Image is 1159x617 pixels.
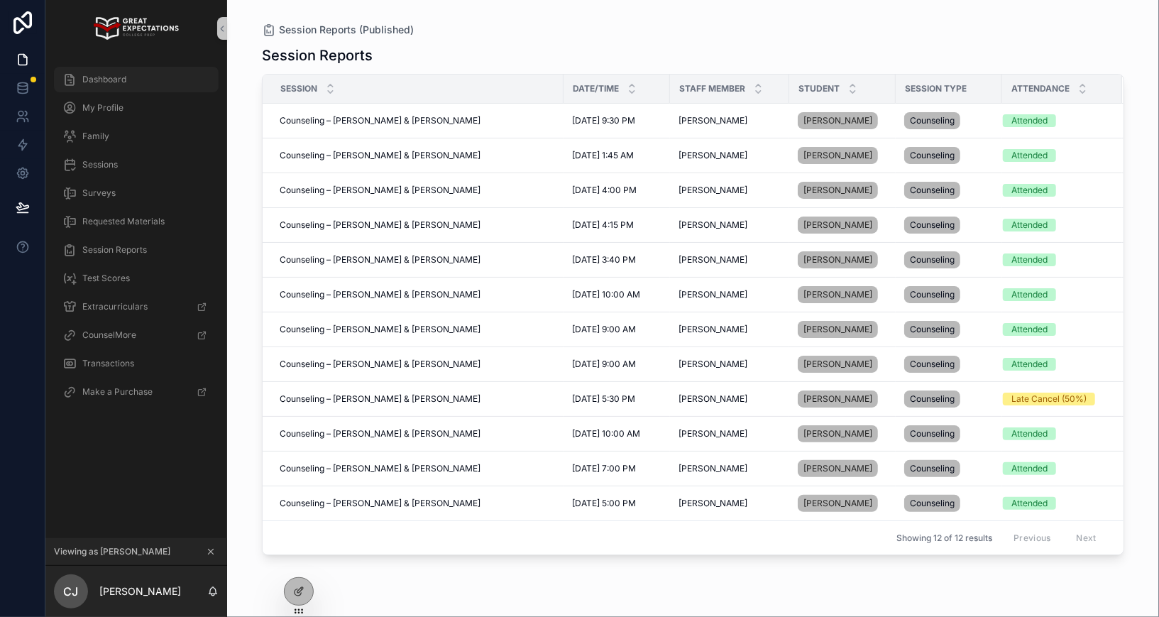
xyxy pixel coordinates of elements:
span: Staff Member [679,83,745,94]
span: [DATE] 9:30 PM [572,115,635,126]
span: Counseling – [PERSON_NAME] & [PERSON_NAME] [280,324,480,335]
a: Counseling [904,283,994,306]
span: [PERSON_NAME] [803,498,872,509]
a: Attended [1003,253,1105,266]
a: [PERSON_NAME] [679,150,781,161]
a: Counseling [904,144,994,167]
a: Late Cancel (50%) [1003,393,1105,405]
span: Counseling – [PERSON_NAME] & [PERSON_NAME] [280,428,480,439]
a: [DATE] 5:30 PM [572,393,661,405]
a: Counseling [904,109,994,132]
a: Counseling [904,353,994,376]
a: [DATE] 1:45 AM [572,150,661,161]
span: Counseling [910,254,955,266]
span: [PERSON_NAME] [679,219,747,231]
span: [DATE] 9:00 AM [572,324,636,335]
a: [DATE] 3:40 PM [572,254,661,266]
span: [PERSON_NAME] [803,254,872,266]
span: [PERSON_NAME] [803,115,872,126]
a: [PERSON_NAME] [798,147,878,164]
span: Counseling – [PERSON_NAME] & [PERSON_NAME] [280,219,480,231]
a: [DATE] 9:30 PM [572,115,661,126]
a: [PERSON_NAME] [798,422,887,445]
a: [PERSON_NAME] [679,324,781,335]
span: Counseling [910,498,955,509]
a: [PERSON_NAME] [679,428,781,439]
span: Counseling – [PERSON_NAME] & [PERSON_NAME] [280,254,480,266]
a: Surveys [54,180,219,206]
span: [PERSON_NAME] [679,428,747,439]
a: [PERSON_NAME] [798,286,878,303]
span: [PERSON_NAME] [679,254,747,266]
a: Session Reports [54,237,219,263]
a: Family [54,124,219,149]
span: Student [798,83,840,94]
span: Requested Materials [82,216,165,227]
span: Session [280,83,317,94]
span: Counseling – [PERSON_NAME] & [PERSON_NAME] [280,115,480,126]
span: [PERSON_NAME] [679,289,747,300]
a: [PERSON_NAME] [798,356,878,373]
a: Counseling [904,422,994,445]
a: Counseling – [PERSON_NAME] & [PERSON_NAME] [280,359,555,370]
a: Extracurriculars [54,294,219,320]
a: [PERSON_NAME] [798,109,887,132]
a: Counseling – [PERSON_NAME] & [PERSON_NAME] [280,428,555,439]
a: Transactions [54,351,219,376]
a: [PERSON_NAME] [798,182,878,199]
span: [PERSON_NAME] [679,150,747,161]
span: Date/Time [573,83,619,94]
span: Test Scores [82,273,130,284]
a: Counseling – [PERSON_NAME] & [PERSON_NAME] [280,185,555,196]
a: [PERSON_NAME] [798,492,887,515]
img: App logo [94,17,178,40]
a: [PERSON_NAME] [798,112,878,129]
a: Attended [1003,497,1105,510]
span: [DATE] 1:45 AM [572,150,634,161]
span: [DATE] 5:30 PM [572,393,635,405]
a: Counseling – [PERSON_NAME] & [PERSON_NAME] [280,498,555,509]
a: Attended [1003,149,1105,162]
p: [PERSON_NAME] [99,584,181,599]
div: Attended [1011,184,1048,197]
span: [PERSON_NAME] [679,359,747,370]
div: Attended [1011,149,1048,162]
a: Attended [1003,219,1105,231]
span: Sessions [82,159,118,170]
span: Counseling – [PERSON_NAME] & [PERSON_NAME] [280,393,480,405]
span: Counseling [910,393,955,405]
span: [PERSON_NAME] [803,219,872,231]
a: Counseling [904,318,994,341]
span: [DATE] 10:00 AM [572,428,640,439]
a: [PERSON_NAME] [798,353,887,376]
a: Attended [1003,288,1105,301]
a: CounselMore [54,322,219,348]
a: Counseling [904,492,994,515]
a: Counseling – [PERSON_NAME] & [PERSON_NAME] [280,324,555,335]
span: [DATE] 7:00 PM [572,463,636,474]
div: Attended [1011,497,1048,510]
span: [PERSON_NAME] [679,324,747,335]
span: [DATE] 10:00 AM [572,289,640,300]
span: [DATE] 5:00 PM [572,498,636,509]
div: Late Cancel (50%) [1011,393,1087,405]
span: [PERSON_NAME] [803,324,872,335]
span: Counseling – [PERSON_NAME] & [PERSON_NAME] [280,463,480,474]
span: Dashboard [82,74,126,85]
span: [DATE] 4:15 PM [572,219,634,231]
a: [PERSON_NAME] [798,457,887,480]
a: [PERSON_NAME] [679,219,781,231]
span: [PERSON_NAME] [803,150,872,161]
a: Attended [1003,114,1105,127]
span: Counseling [910,115,955,126]
span: Showing 12 of 12 results [896,533,992,544]
span: Make a Purchase [82,386,153,398]
div: Attended [1011,114,1048,127]
span: [PERSON_NAME] [803,185,872,196]
span: Counseling – [PERSON_NAME] & [PERSON_NAME] [280,150,480,161]
span: [DATE] 4:00 PM [572,185,637,196]
a: [DATE] 4:15 PM [572,219,661,231]
span: [PERSON_NAME] [679,393,747,405]
span: [PERSON_NAME] [679,115,747,126]
a: [DATE] 7:00 PM [572,463,661,474]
